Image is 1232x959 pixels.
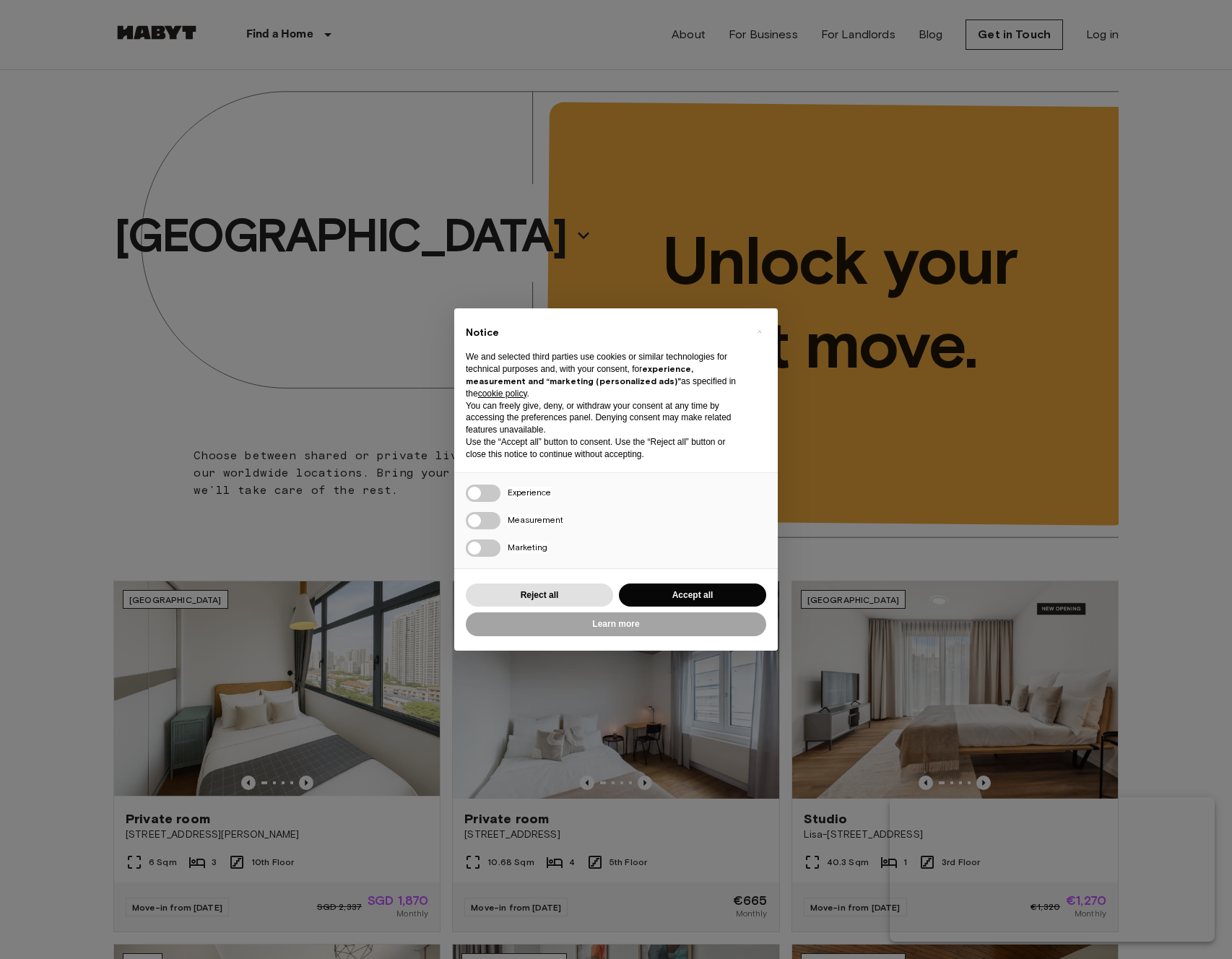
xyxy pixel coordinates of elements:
[466,400,743,436] p: You can freely give, deny, or withdraw your consent at any time by accessing the preferences pane...
[757,323,762,340] span: ×
[747,320,771,343] button: Close this notice
[466,436,743,461] p: Use the “Accept all” button to consent. Use the “Reject all” button or close this notice to conti...
[466,583,613,607] button: Reject all
[466,363,693,386] strong: experience, measurement and “marketing (personalized ads)”
[508,514,563,525] span: Measurement
[619,583,766,607] button: Accept all
[508,542,547,552] span: Marketing
[508,487,551,498] span: Experience
[466,351,743,399] p: We and selected third parties use cookies or similar technologies for technical purposes and, wit...
[466,612,766,636] button: Learn more
[466,326,743,340] h2: Notice
[478,389,527,399] a: cookie policy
